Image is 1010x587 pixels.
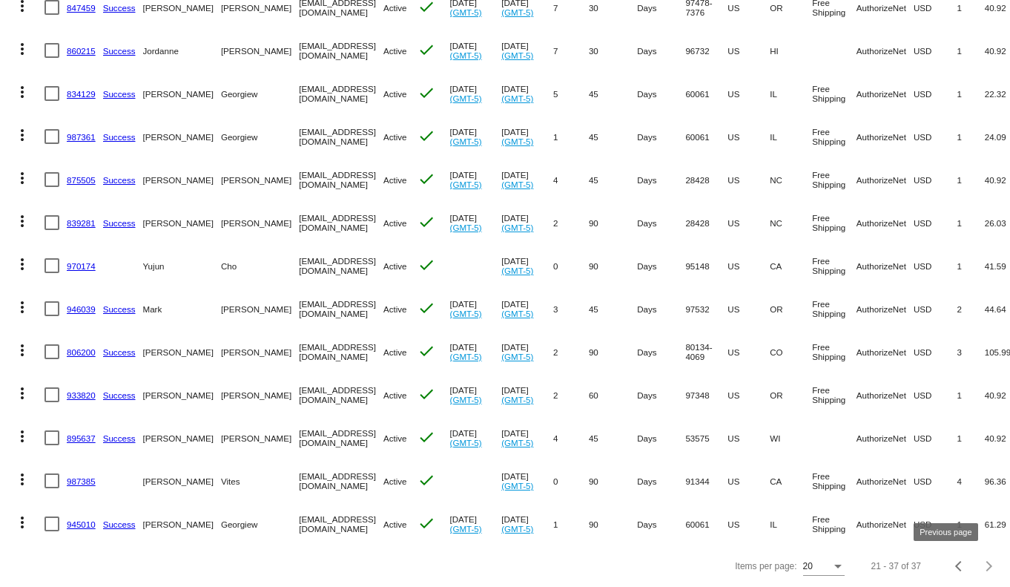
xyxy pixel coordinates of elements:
span: Active [383,3,407,13]
mat-cell: [PERSON_NAME] [143,459,221,502]
mat-cell: [PERSON_NAME] [143,502,221,545]
button: Previous page [945,551,974,581]
mat-select: Items per page: [803,562,845,572]
a: 806200 [67,347,96,357]
mat-cell: 95148 [685,244,727,287]
mat-cell: IL [770,502,812,545]
mat-cell: USD [914,201,957,244]
mat-cell: US [727,459,770,502]
mat-cell: 90 [589,330,637,373]
a: Success [103,3,136,13]
mat-cell: 90 [589,244,637,287]
mat-cell: 3 [553,287,589,330]
mat-cell: 91344 [685,459,727,502]
mat-cell: 2 [553,330,589,373]
a: (GMT-5) [450,438,482,447]
span: Active [383,390,407,400]
a: (GMT-5) [450,352,482,361]
mat-cell: Days [637,158,685,201]
mat-icon: check [417,170,435,188]
a: (GMT-5) [450,180,482,189]
mat-cell: 45 [589,416,637,459]
mat-cell: Days [637,416,685,459]
mat-cell: NC [770,201,812,244]
mat-cell: 80134-4069 [685,330,727,373]
mat-cell: Days [637,72,685,115]
div: Items per page: [735,561,796,571]
a: (GMT-5) [501,50,533,60]
a: 834129 [67,89,96,99]
mat-cell: [DATE] [501,287,553,330]
mat-cell: AuthorizeNet [856,72,914,115]
a: Success [103,390,136,400]
mat-cell: AuthorizeNet [856,373,914,416]
mat-cell: IL [770,72,812,115]
mat-cell: AuthorizeNet [856,287,914,330]
mat-cell: OR [770,287,812,330]
a: 987361 [67,132,96,142]
mat-cell: [PERSON_NAME] [143,115,221,158]
mat-cell: [PERSON_NAME] [221,158,299,201]
mat-cell: [PERSON_NAME] [221,201,299,244]
mat-cell: Georgiew [221,115,299,158]
mat-cell: [DATE] [450,72,502,115]
a: (GMT-5) [501,94,533,103]
mat-cell: USD [914,115,957,158]
span: Active [383,175,407,185]
mat-cell: [EMAIL_ADDRESS][DOMAIN_NAME] [299,158,383,201]
mat-cell: Free Shipping [812,158,856,201]
mat-cell: 90 [589,502,637,545]
mat-cell: 1 [957,502,984,545]
a: 895637 [67,433,96,443]
mat-cell: 45 [589,287,637,330]
a: (GMT-5) [501,438,533,447]
mat-cell: AuthorizeNet [856,158,914,201]
mat-cell: [PERSON_NAME] [221,416,299,459]
mat-cell: USD [914,158,957,201]
a: (GMT-5) [450,524,482,534]
mat-icon: more_vert [13,126,31,144]
mat-cell: 90 [589,201,637,244]
mat-icon: more_vert [13,384,31,402]
mat-cell: [DATE] [501,201,553,244]
mat-cell: [PERSON_NAME] [221,373,299,416]
mat-cell: CA [770,244,812,287]
mat-cell: [EMAIL_ADDRESS][DOMAIN_NAME] [299,115,383,158]
a: Success [103,175,136,185]
mat-cell: [PERSON_NAME] [143,72,221,115]
mat-cell: [EMAIL_ADDRESS][DOMAIN_NAME] [299,287,383,330]
span: Active [383,347,407,357]
mat-cell: AuthorizeNet [856,502,914,545]
mat-icon: more_vert [13,169,31,187]
mat-cell: [DATE] [450,373,502,416]
a: (GMT-5) [501,266,533,275]
a: 970174 [67,261,96,271]
mat-cell: 30 [589,29,637,72]
mat-cell: [EMAIL_ADDRESS][DOMAIN_NAME] [299,29,383,72]
mat-cell: 28428 [685,158,727,201]
mat-cell: [EMAIL_ADDRESS][DOMAIN_NAME] [299,330,383,373]
mat-cell: [PERSON_NAME] [143,201,221,244]
mat-cell: 1 [957,29,984,72]
mat-cell: 1 [957,72,984,115]
mat-cell: 2 [957,287,984,330]
mat-cell: US [727,287,770,330]
mat-cell: 45 [589,115,637,158]
a: Success [103,89,136,99]
mat-cell: US [727,115,770,158]
a: (GMT-5) [501,524,533,534]
mat-cell: 1 [957,201,984,244]
mat-cell: 45 [589,72,637,115]
a: (GMT-5) [501,137,533,146]
mat-cell: Free Shipping [812,373,856,416]
mat-icon: check [417,41,435,59]
mat-cell: Free Shipping [812,115,856,158]
mat-cell: Georgiew [221,502,299,545]
mat-cell: 1 [957,115,984,158]
a: (GMT-5) [450,7,482,17]
mat-cell: Days [637,459,685,502]
span: Active [383,46,407,56]
mat-cell: US [727,201,770,244]
mat-cell: Days [637,244,685,287]
mat-cell: Free Shipping [812,201,856,244]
